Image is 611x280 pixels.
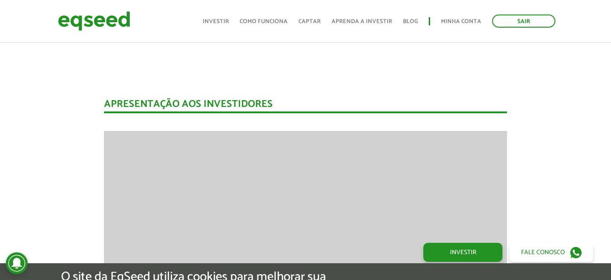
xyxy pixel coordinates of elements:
a: Investir [423,243,502,262]
img: EqSeed [58,9,130,33]
a: Blog [403,19,418,24]
div: Apresentação aos investidores [104,99,507,113]
a: Captar [298,19,321,24]
a: Minha conta [441,19,481,24]
a: Sair [492,14,555,28]
a: Investir [203,19,229,24]
a: Fale conosco [510,243,593,262]
a: Como funciona [240,19,288,24]
a: Aprenda a investir [332,19,392,24]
